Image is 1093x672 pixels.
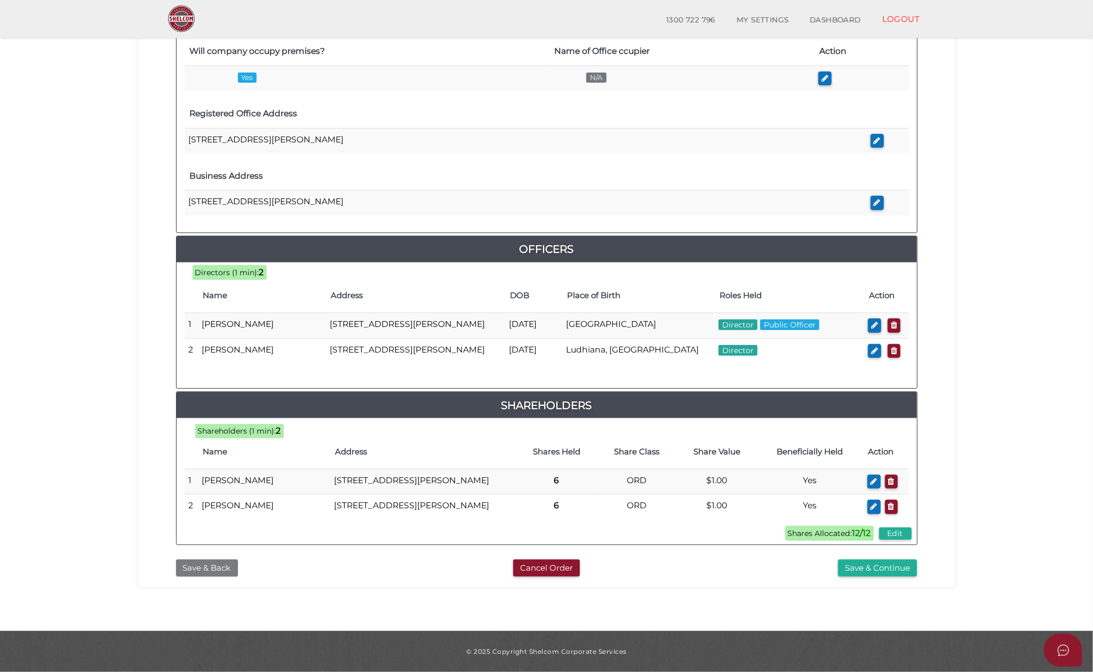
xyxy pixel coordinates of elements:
td: Yes [757,494,863,519]
td: [STREET_ADDRESS][PERSON_NAME] [330,469,516,494]
a: Shareholders [177,397,917,414]
td: 2 [185,338,198,363]
td: [PERSON_NAME] [198,338,326,363]
td: [PERSON_NAME] [198,494,330,519]
h4: Roles Held [720,291,858,300]
b: 12/12 [852,528,871,538]
h4: Address [331,291,499,300]
a: Officers [177,241,917,258]
td: Ludhiana, [GEOGRAPHIC_DATA] [562,338,714,363]
td: ORD [597,494,677,519]
h4: DOB [510,291,556,300]
span: Directors (1 min): [195,268,259,277]
a: LOGOUT [872,8,931,30]
td: 1 [185,313,198,339]
button: Save & Continue [838,559,917,577]
a: MY SETTINGS [726,10,800,31]
a: 1300 722 796 [656,10,726,31]
th: Name of Office ccupier [549,37,814,66]
span: Yes [238,73,257,83]
div: © 2025 Copyright Shelcom Corporate Services [147,647,947,656]
span: N/A [586,73,607,83]
td: [STREET_ADDRESS][PERSON_NAME] [185,190,866,215]
h4: Action [869,291,904,300]
h4: Share Class [602,447,672,457]
td: $1.00 [677,494,757,519]
h4: Action [868,447,904,457]
td: $1.00 [677,469,757,494]
td: ORD [597,469,677,494]
td: [GEOGRAPHIC_DATA] [562,313,714,339]
td: [STREET_ADDRESS][PERSON_NAME] [185,128,866,153]
button: Cancel Order [513,559,580,577]
a: DASHBOARD [799,10,872,31]
span: Public Officer [760,319,819,330]
b: 2 [259,267,264,277]
h4: Beneficially Held [762,447,858,457]
span: Director [719,345,757,356]
b: 2 [276,426,281,436]
h4: Address [335,447,510,457]
td: [DATE] [505,313,562,339]
td: [DATE] [505,338,562,363]
td: [STREET_ADDRESS][PERSON_NAME] [326,338,505,363]
td: 2 [185,494,198,519]
th: Will company occupy premises? [185,37,549,66]
h4: Place of Birth [567,291,709,300]
h4: Shares Held [522,447,592,457]
h4: Share Value [682,447,752,457]
td: [PERSON_NAME] [198,469,330,494]
b: 6 [554,475,559,485]
button: Save & Back [176,559,238,577]
span: Director [719,319,757,330]
td: Yes [757,469,863,494]
th: Business Address [185,162,866,190]
td: 1 [185,469,198,494]
button: Edit [879,527,912,540]
td: [PERSON_NAME] [198,313,326,339]
span: Shares Allocated: [785,526,874,541]
button: Open asap [1044,634,1082,667]
h4: Name [203,291,321,300]
b: 6 [554,500,559,510]
th: Action [814,37,908,66]
td: [STREET_ADDRESS][PERSON_NAME] [330,494,516,519]
h4: Name [203,447,325,457]
span: Shareholders (1 min): [198,426,276,436]
th: Registered Office Address [185,100,866,128]
td: [STREET_ADDRESS][PERSON_NAME] [326,313,505,339]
